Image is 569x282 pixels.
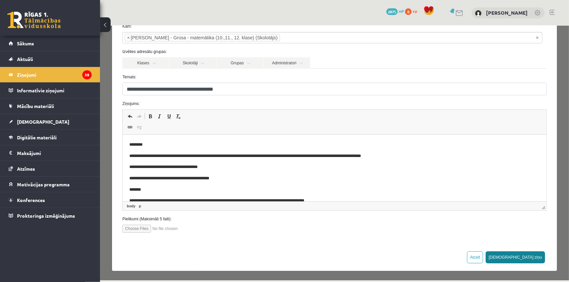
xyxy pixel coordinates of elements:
label: Temats: [17,48,452,54]
a: Remove Format [74,86,83,95]
a: Redo (Ctrl+Y) [35,86,44,95]
a: Bold (Ctrl+B) [46,86,55,95]
a: Aktuāli [9,51,92,67]
button: [DEMOGRAPHIC_DATA] ziņu [386,226,445,238]
label: Pielikumi (Maksimāli 5 faili): [17,190,452,196]
a: [PERSON_NAME] [486,9,528,16]
a: Klases [22,32,69,43]
a: Unlink [35,97,44,106]
a: Underline (Ctrl+U) [64,86,74,95]
legend: Ziņojumi [17,67,92,82]
span: mP [399,8,404,14]
iframe: Editor, wiswyg-editor-47024751665160-1756982212-613 [23,109,446,176]
span: Mācību materiāli [17,103,54,109]
span: × [27,9,30,15]
a: Link (Ctrl+K) [25,97,35,106]
span: [DEMOGRAPHIC_DATA] [17,119,69,125]
a: Skolotāji [69,32,116,43]
span: Sākums [17,40,34,46]
a: Motivācijas programma [9,177,92,192]
a: Konferences [9,192,92,208]
a: 0 xp [405,8,420,14]
legend: Informatīvie ziņojumi [17,83,92,98]
a: Rīgas 1. Tālmācības vidusskola [7,12,61,28]
span: Noņemt visus vienumus [436,9,439,15]
a: Digitālie materiāli [9,130,92,145]
a: Informatīvie ziņojumi [9,83,92,98]
span: Proktoringa izmēģinājums [17,213,75,219]
a: Ziņojumi38 [9,67,92,82]
span: Atzīmes [17,166,35,172]
a: Sākums [9,36,92,51]
label: Ziņojums: [17,75,452,81]
a: Maksājumi [9,145,92,161]
a: Proktoringa izmēģinājums [9,208,92,223]
span: Aktuāli [17,56,33,62]
span: 2875 [386,8,398,15]
a: Undo (Ctrl+Z) [25,86,35,95]
span: Motivācijas programma [17,181,70,187]
span: xp [413,8,417,14]
span: Digitālie materiāli [17,134,57,140]
legend: Maksājumi [17,145,92,161]
a: Atzīmes [9,161,92,176]
a: Administratori [163,32,210,43]
a: 2875 mP [386,8,404,14]
body: Editor, wiswyg-editor-47024751665160-1756982212-613 [7,7,417,115]
img: Ārons Roderts [475,10,482,17]
a: p element [37,177,42,183]
a: body element [25,177,37,183]
label: Izvēlies adresātu grupas: [17,23,452,29]
span: 0 [405,8,412,15]
span: Konferences [17,197,45,203]
a: Grupas [116,32,163,43]
a: [DEMOGRAPHIC_DATA] [9,114,92,129]
span: Resize [442,180,445,183]
i: 38 [82,70,92,79]
a: Italic (Ctrl+I) [55,86,64,95]
li: Laima Tukāne - Grosa - matemātika (10.,11., 12. klase) (Skolotājs) [25,8,180,16]
button: Atcelt [367,226,383,238]
a: Mācību materiāli [9,98,92,114]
